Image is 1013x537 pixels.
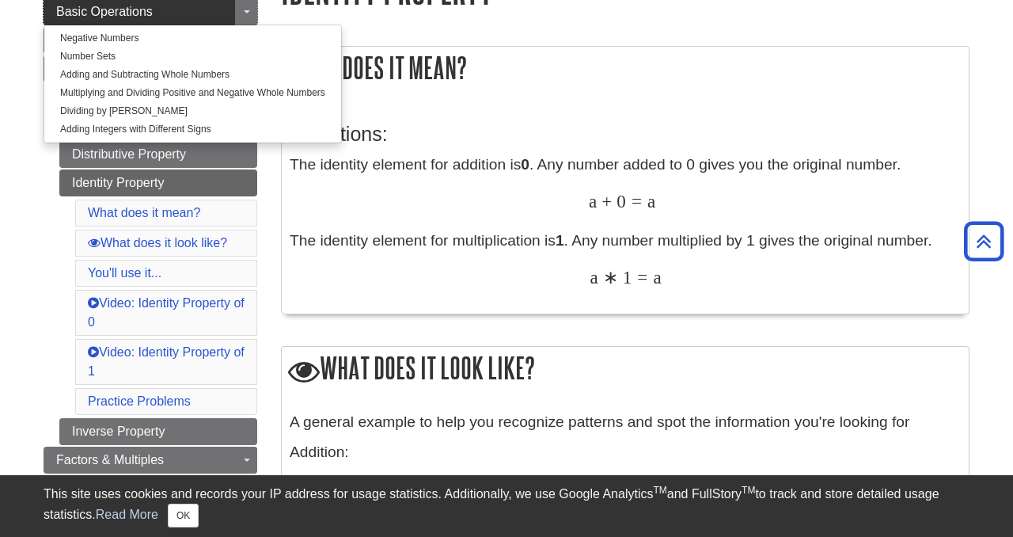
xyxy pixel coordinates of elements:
[44,48,341,66] a: Number Sets
[597,191,612,211] span: +
[626,191,642,211] span: =
[56,453,164,467] span: Factors & Multiples
[590,267,598,288] span: a
[44,29,341,48] a: Negative Numbers
[642,191,655,211] span: a
[88,345,245,378] a: Video: Identity Property of 1
[589,191,597,211] span: a
[521,156,529,173] strong: 0
[653,485,666,496] sup: TM
[290,411,961,434] p: A general example to help you recognize patterns and spot the information you're looking for
[88,266,161,280] a: You'll use it...
[56,5,153,18] span: Basic Operations
[44,102,341,120] a: Dividing by [PERSON_NAME]
[282,47,969,89] h2: What does it mean?
[742,485,755,496] sup: TM
[88,394,191,408] a: Practice Problems
[168,504,199,527] button: Close
[618,267,632,288] span: 1
[44,84,341,102] a: Multiplying and Dividing Positive and Negative Whole Numbers
[96,508,158,521] a: Read More
[59,418,257,445] a: Inverse Property
[59,169,257,196] a: Identity Property
[556,232,564,249] strong: 1
[44,66,341,84] a: Adding and Subtracting Whole Numbers
[632,267,647,288] span: =
[88,236,227,249] a: What does it look like?
[88,296,245,329] a: Video: Identity Property of 0
[290,123,961,146] h3: Definitions:
[44,485,969,527] div: This site uses cookies and records your IP address for usage statistics. Additionally, we use Goo...
[282,347,969,392] h2: What does it look like?
[44,120,341,139] a: Adding Integers with Different Signs
[44,447,257,474] a: Factors & Multiples
[647,267,661,288] span: a
[88,206,200,219] a: What does it mean?
[958,230,1009,252] a: Back to Top
[290,154,961,291] p: The identity element for addition is . Any number added to 0 gives you the original number. The i...
[598,267,618,288] span: ∗
[612,191,626,211] span: 0
[59,141,257,168] a: Distributive Property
